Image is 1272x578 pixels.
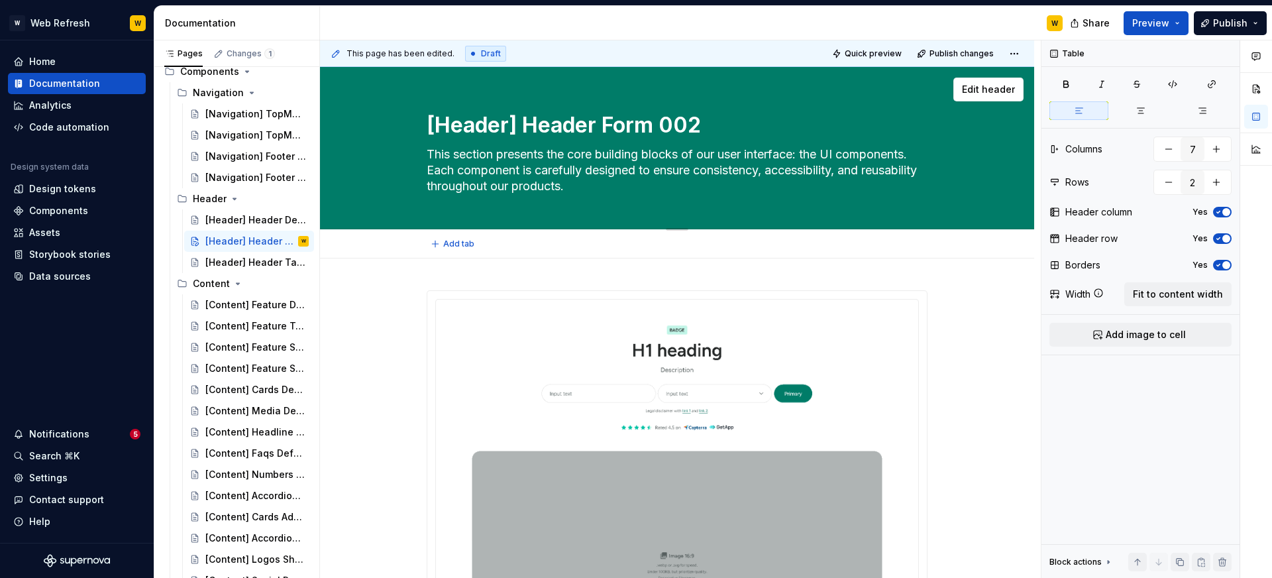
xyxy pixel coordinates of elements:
[1065,232,1118,245] div: Header row
[1065,259,1100,272] div: Borders
[172,188,314,209] div: Header
[8,95,146,116] a: Analytics
[205,150,306,163] div: [Navigation] Footer Simple
[184,528,314,549] a: [Content] Accordion Scroll 025
[953,78,1024,101] button: Edit header
[205,447,306,460] div: [Content] Faqs Default 017
[205,426,306,439] div: [Content] Headline Default 016
[29,182,96,196] div: Design tokens
[165,17,314,30] div: Documentation
[205,341,306,354] div: [Content] Feature Scroll 006
[29,121,109,134] div: Code automation
[3,9,151,37] button: WWeb RefreshW
[11,162,89,172] div: Design system data
[29,77,100,90] div: Documentation
[1124,282,1232,306] button: Fit to content width
[1083,17,1110,30] span: Share
[1065,176,1089,189] div: Rows
[205,532,306,545] div: [Content] Accordion Scroll 025
[205,171,306,184] div: [Navigation] Footer Default
[184,167,314,188] a: [Navigation] Footer Default
[1132,17,1169,30] span: Preview
[1065,288,1090,301] div: Width
[8,117,146,138] a: Code automation
[1194,11,1267,35] button: Publish
[44,554,110,567] svg: Supernova Logo
[184,231,314,252] a: [Header] Header Form 002W
[193,192,227,205] div: Header
[8,266,146,287] a: Data sources
[8,73,146,94] a: Documentation
[9,15,25,31] div: W
[205,489,306,502] div: [Content] Accordion default 021
[184,379,314,400] a: [Content] Cards Default 014
[205,510,306,524] div: [Content] Cards Advanced 022
[1063,11,1118,35] button: Share
[1049,323,1232,347] button: Add image to cell
[205,107,306,121] div: [Navigation] TopMenu Simple
[424,144,925,197] textarea: This section presents the core building blocks of our user interface: the UI components. Each com...
[8,489,146,510] button: Contact support
[184,422,314,443] a: [Content] Headline Default 016
[8,222,146,243] a: Assets
[962,83,1015,96] span: Edit header
[184,316,314,337] a: [Content] Feature Tabs 005
[1049,553,1114,571] div: Block actions
[159,61,314,82] div: Components
[184,146,314,167] a: [Navigation] Footer Simple
[29,226,60,239] div: Assets
[184,506,314,528] a: [Content] Cards Advanced 022
[205,383,306,396] div: [Content] Cards Default 014
[8,467,146,489] a: Settings
[130,429,140,439] span: 5
[184,443,314,464] a: [Content] Faqs Default 017
[184,549,314,570] a: [Content] Logos Showcase 029
[481,48,501,59] span: Draft
[193,277,230,290] div: Content
[1192,260,1208,270] label: Yes
[205,319,306,333] div: [Content] Feature Tabs 005
[1051,18,1058,29] div: W
[264,48,275,59] span: 1
[427,235,480,253] button: Add tab
[134,18,141,29] div: W
[29,428,89,441] div: Notifications
[184,252,314,273] a: [Header] Header Tabs 003
[30,17,90,30] div: Web Refresh
[184,125,314,146] a: [Navigation] TopMenu Default
[205,404,306,418] div: [Content] Media Default 015
[1192,207,1208,217] label: Yes
[172,273,314,294] div: Content
[29,55,56,68] div: Home
[29,99,72,112] div: Analytics
[8,178,146,200] a: Design tokens
[8,424,146,445] button: Notifications5
[8,511,146,532] button: Help
[828,44,908,63] button: Quick preview
[1133,288,1223,301] span: Fit to content width
[1065,205,1132,219] div: Header column
[8,200,146,221] a: Components
[184,358,314,379] a: [Content] Feature Social Proof 007
[184,485,314,506] a: [Content] Accordion default 021
[184,103,314,125] a: [Navigation] TopMenu Simple
[193,86,244,99] div: Navigation
[172,82,314,103] div: Navigation
[301,235,306,248] div: W
[845,48,902,59] span: Quick preview
[29,449,79,463] div: Search ⌘K
[184,464,314,485] a: [Content] Numbers Default 020
[29,270,91,283] div: Data sources
[8,51,146,72] a: Home
[180,65,239,78] div: Components
[929,48,994,59] span: Publish changes
[184,209,314,231] a: [Header] Header Default 001
[29,248,111,261] div: Storybook stories
[29,471,68,485] div: Settings
[29,493,104,506] div: Contact support
[205,468,306,481] div: [Content] Numbers Default 020
[1213,17,1247,30] span: Publish
[1049,557,1102,567] div: Block actions
[443,239,474,249] span: Add tab
[205,553,306,566] div: [Content] Logos Showcase 029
